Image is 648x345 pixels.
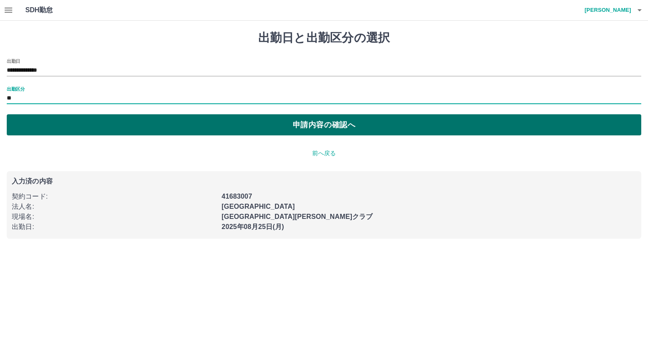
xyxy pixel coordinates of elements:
[12,191,216,202] p: 契約コード :
[221,213,373,220] b: [GEOGRAPHIC_DATA][PERSON_NAME]クラブ
[7,58,20,64] label: 出勤日
[12,202,216,212] p: 法人名 :
[12,222,216,232] p: 出勤日 :
[221,193,252,200] b: 41683007
[221,203,295,210] b: [GEOGRAPHIC_DATA]
[12,212,216,222] p: 現場名 :
[7,149,641,158] p: 前へ戻る
[12,178,636,185] p: 入力済の内容
[7,114,641,135] button: 申請内容の確認へ
[221,223,284,230] b: 2025年08月25日(月)
[7,86,24,92] label: 出勤区分
[7,31,641,45] h1: 出勤日と出勤区分の選択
